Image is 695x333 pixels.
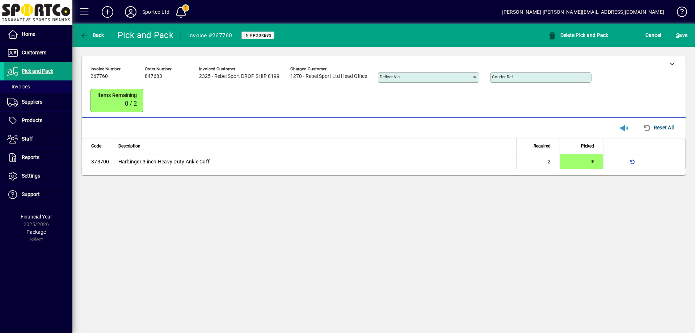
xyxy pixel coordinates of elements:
span: Suppliers [22,99,42,105]
div: [PERSON_NAME] [PERSON_NAME][EMAIL_ADDRESS][DOMAIN_NAME] [502,6,664,18]
div: Pick and Pack [118,29,173,41]
span: 267760 [90,74,108,79]
span: Home [22,31,35,37]
button: Reset All [640,121,677,134]
span: 1270 - Rebel Sport Ltd Head Office [290,74,367,79]
span: Reset All [643,122,674,133]
span: ave [676,29,687,41]
span: 2325 - Rebel Sport DROP SHIP 8199 [199,74,279,79]
a: Products [4,112,72,130]
span: Settings [22,173,40,179]
span: Items remaining [93,92,137,98]
span: Invoices [7,84,30,90]
span: Financial Year [21,214,52,220]
span: 847683 [145,74,162,79]
button: Add [96,5,119,18]
span: Staff [22,136,33,142]
button: Delete Pick and Pack [546,29,610,42]
span: Delete Pick and Pack [548,32,608,38]
span: Products [22,117,42,123]
span: Support [22,191,40,197]
span: Cancel [645,29,661,41]
span: Description [118,142,140,150]
span: Picked [581,142,594,150]
a: Support [4,186,72,204]
span: Pick and Pack [22,68,53,74]
a: Knowledge Base [671,1,686,25]
span: Reports [22,154,39,160]
a: Customers [4,44,72,62]
a: Suppliers [4,93,72,111]
span: Package [26,229,46,235]
span: S [676,32,679,38]
a: Reports [4,149,72,167]
button: Save [674,29,689,42]
div: Invoice #267760 [188,30,232,41]
a: Settings [4,167,72,185]
span: In Progress [244,33,271,38]
span: Back [80,32,104,38]
div: Sportco Ltd [142,6,169,18]
button: Profile [119,5,142,18]
a: Staff [4,130,72,148]
button: Back [78,29,106,42]
a: Invoices [4,80,72,93]
span: Code [91,142,101,150]
mat-label: Deliver via [380,74,400,79]
button: Cancel [644,29,663,42]
span: Required [534,142,551,150]
td: 373700 [82,154,114,169]
app-page-header-button: Back [72,29,112,42]
td: 2 [516,154,560,169]
span: Customers [22,50,46,55]
span: 0 / 2 [125,100,137,107]
mat-label: Courier Ref [492,74,513,79]
a: Home [4,25,72,43]
td: Harbinger 3 inch Heavy Duty Ankle Cuff [114,154,517,169]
